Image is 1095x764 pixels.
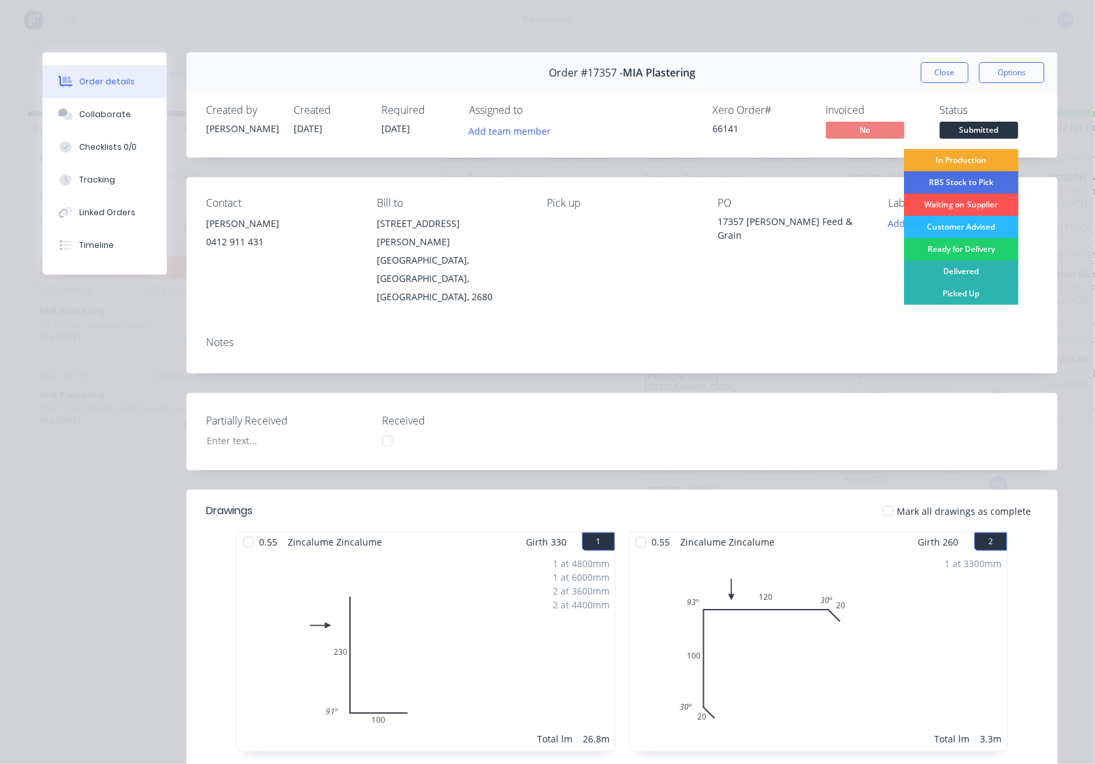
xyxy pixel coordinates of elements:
div: Bill to [377,197,527,209]
button: Timeline [43,229,167,262]
button: Add team member [469,122,558,139]
div: 66141 [712,122,810,135]
div: 1 at 4800mm [553,557,610,570]
div: Assigned to [469,104,600,116]
div: Total lm [537,732,572,746]
div: Collaborate [79,109,131,120]
div: Checklists 0/0 [79,141,137,153]
div: 1 at 6000mm [553,570,610,584]
div: [GEOGRAPHIC_DATA], [GEOGRAPHIC_DATA], [GEOGRAPHIC_DATA], 2680 [377,251,527,306]
button: Close [921,62,969,83]
button: 2 [975,532,1007,551]
span: 0.55 [254,532,283,551]
div: Ready for Delivery [904,238,1018,260]
button: Add team member [462,122,558,139]
span: Girth 330 [526,532,566,551]
div: Order details [79,76,135,88]
span: Zincalume Zincalume [675,532,780,551]
div: Tracking [79,174,115,186]
div: Drawings [206,503,252,519]
span: Zincalume Zincalume [283,532,387,551]
button: Add labels [881,215,941,232]
div: [PERSON_NAME]0412 911 431 [206,215,356,256]
span: MIA Plastering [623,67,695,79]
span: Mark all drawings as complete [897,504,1032,518]
div: Pick up [547,197,697,209]
span: Submitted [940,122,1018,138]
div: Created by [206,104,278,116]
label: Partially Received [206,413,370,428]
div: 3.3m [981,732,1002,746]
span: Order #17357 - [549,67,623,79]
span: No [826,122,905,138]
div: In Production [904,149,1018,171]
div: Linked Orders [79,207,135,218]
div: [PERSON_NAME] [206,215,356,233]
span: Girth 260 [918,532,959,551]
button: Collaborate [43,98,167,131]
button: Checklists 0/0 [43,131,167,164]
span: 0.55 [646,532,675,551]
button: Options [979,62,1045,83]
div: Timeline [79,239,114,251]
span: [DATE] [294,122,322,135]
div: PO [718,197,867,209]
button: Submitted [940,122,1018,141]
div: Picked Up [904,283,1018,305]
div: Customer Advised [904,216,1018,238]
div: Labels [888,197,1038,209]
div: 2 at 4400mm [553,598,610,612]
div: Contact [206,197,356,209]
div: [STREET_ADDRESS][PERSON_NAME][GEOGRAPHIC_DATA], [GEOGRAPHIC_DATA], [GEOGRAPHIC_DATA], 2680 [377,215,527,306]
div: 26.8m [583,732,610,746]
div: 17357 [PERSON_NAME] Feed & Grain [718,215,867,242]
div: Invoiced [826,104,924,116]
button: Linked Orders [43,196,167,229]
div: Total lm [935,732,970,746]
div: Xero Order # [712,104,810,116]
span: [DATE] [381,122,410,135]
div: 0201001202093º30º30º1 at 3300mmTotal lm3.3m [629,551,1007,751]
div: 0412 911 431 [206,233,356,251]
div: RBS Stock to Pick [904,171,1018,194]
button: Tracking [43,164,167,196]
label: Received [382,413,546,428]
div: [STREET_ADDRESS][PERSON_NAME] [377,215,527,251]
button: 1 [582,532,615,551]
div: 1 at 3300mm [945,557,1002,570]
div: 023010091º1 at 4800mm1 at 6000mm2 at 3600mm2 at 4400mmTotal lm26.8m [237,551,615,751]
div: Notes [206,336,1038,349]
div: Waiting on Supplier [904,194,1018,216]
div: [PERSON_NAME] [206,122,278,135]
button: Order details [43,65,167,98]
div: 2 at 3600mm [553,584,610,598]
div: Delivered [904,260,1018,283]
div: Required [381,104,453,116]
div: Created [294,104,366,116]
div: Status [940,104,1038,116]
